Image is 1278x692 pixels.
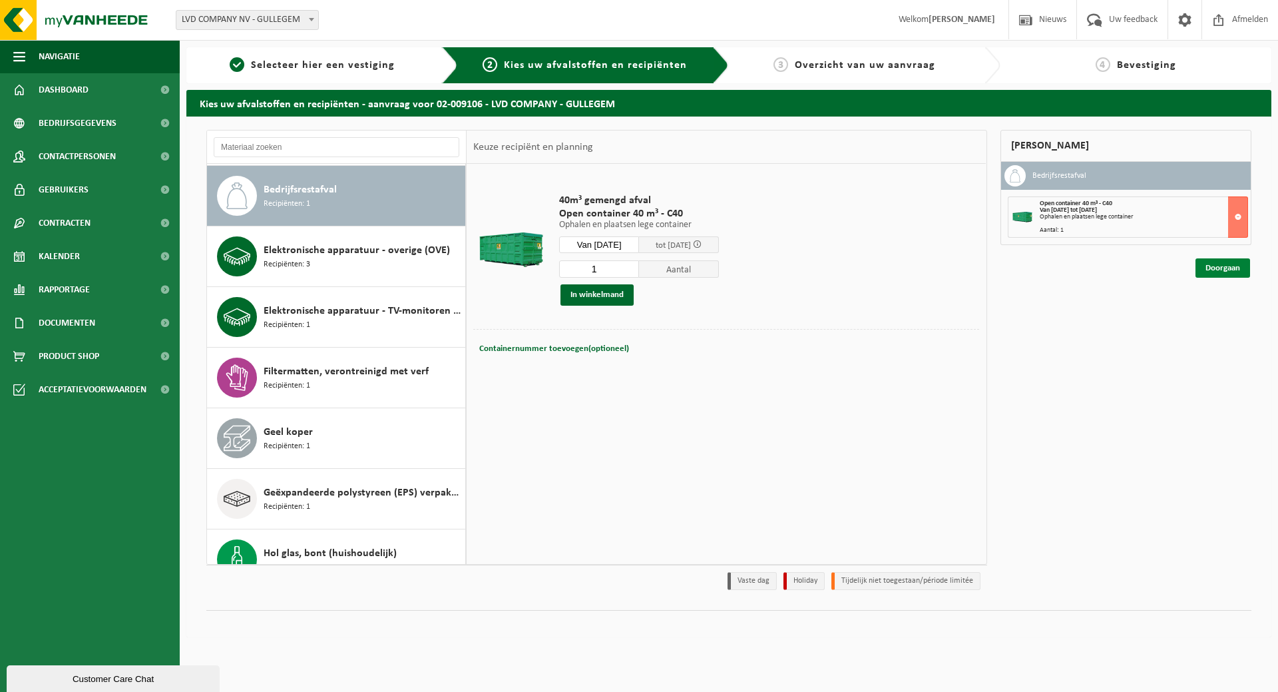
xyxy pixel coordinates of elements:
[1040,214,1248,220] div: Ophalen en plaatsen lege container
[264,380,310,392] span: Recipiënten: 1
[1117,60,1176,71] span: Bevestiging
[728,572,777,590] li: Vaste dag
[264,198,310,210] span: Recipiënten: 1
[264,258,310,271] span: Recipiënten: 3
[207,469,466,529] button: Geëxpandeerde polystyreen (EPS) verpakking (< 1 m² per stuk), recycleerbaar Recipiënten: 1
[264,440,310,453] span: Recipiënten: 1
[39,140,116,173] span: Contactpersonen
[1195,258,1250,278] a: Doorgaan
[39,107,116,140] span: Bedrijfsgegevens
[1000,130,1252,162] div: [PERSON_NAME]
[264,364,429,380] span: Filtermatten, verontreinigd met verf
[207,226,466,287] button: Elektronische apparatuur - overige (OVE) Recipiënten: 3
[264,501,310,514] span: Recipiënten: 1
[559,236,639,253] input: Selecteer datum
[207,287,466,348] button: Elektronische apparatuur - TV-monitoren (TVM) Recipiënten: 1
[467,131,600,164] div: Keuze recipiënt en planning
[264,182,337,198] span: Bedrijfsrestafval
[264,545,397,561] span: Hol glas, bont (huishoudelijk)
[559,220,719,230] p: Ophalen en plaatsen lege container
[207,166,466,226] button: Bedrijfsrestafval Recipiënten: 1
[39,240,80,273] span: Kalender
[176,11,318,29] span: LVD COMPANY NV - GULLEGEM
[176,10,319,30] span: LVD COMPANY NV - GULLEGEM
[639,260,719,278] span: Aantal
[264,561,310,574] span: Recipiënten: 1
[186,90,1271,116] h2: Kies uw afvalstoffen en recipiënten - aanvraag voor 02-009106 - LVD COMPANY - GULLEGEM
[795,60,935,71] span: Overzicht van uw aanvraag
[264,303,462,319] span: Elektronische apparatuur - TV-monitoren (TVM)
[773,57,788,72] span: 3
[39,306,95,340] span: Documenten
[479,344,629,353] span: Containernummer toevoegen(optioneel)
[230,57,244,72] span: 1
[478,340,630,358] button: Containernummer toevoegen(optioneel)
[207,529,466,590] button: Hol glas, bont (huishoudelijk) Recipiënten: 1
[264,242,450,258] span: Elektronische apparatuur - overige (OVE)
[483,57,497,72] span: 2
[39,373,146,406] span: Acceptatievoorwaarden
[39,40,80,73] span: Navigatie
[1040,227,1248,234] div: Aantal: 1
[929,15,995,25] strong: [PERSON_NAME]
[1040,206,1097,214] strong: Van [DATE] tot [DATE]
[504,60,687,71] span: Kies uw afvalstoffen en recipiënten
[251,60,395,71] span: Selecteer hier een vestiging
[783,572,825,590] li: Holiday
[1040,200,1112,207] span: Open container 40 m³ - C40
[559,194,719,207] span: 40m³ gemengd afval
[559,207,719,220] span: Open container 40 m³ - C40
[264,319,310,332] span: Recipiënten: 1
[207,348,466,408] button: Filtermatten, verontreinigd met verf Recipiënten: 1
[214,137,459,157] input: Materiaal zoeken
[39,73,89,107] span: Dashboard
[39,206,91,240] span: Contracten
[264,424,313,440] span: Geel koper
[264,485,462,501] span: Geëxpandeerde polystyreen (EPS) verpakking (< 1 m² per stuk), recycleerbaar
[39,273,90,306] span: Rapportage
[656,241,691,250] span: tot [DATE]
[39,340,99,373] span: Product Shop
[7,663,222,692] iframe: chat widget
[39,173,89,206] span: Gebruikers
[1032,165,1086,186] h3: Bedrijfsrestafval
[193,57,431,73] a: 1Selecteer hier een vestiging
[560,284,634,306] button: In winkelmand
[207,408,466,469] button: Geel koper Recipiënten: 1
[831,572,980,590] li: Tijdelijk niet toegestaan/période limitée
[1096,57,1110,72] span: 4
